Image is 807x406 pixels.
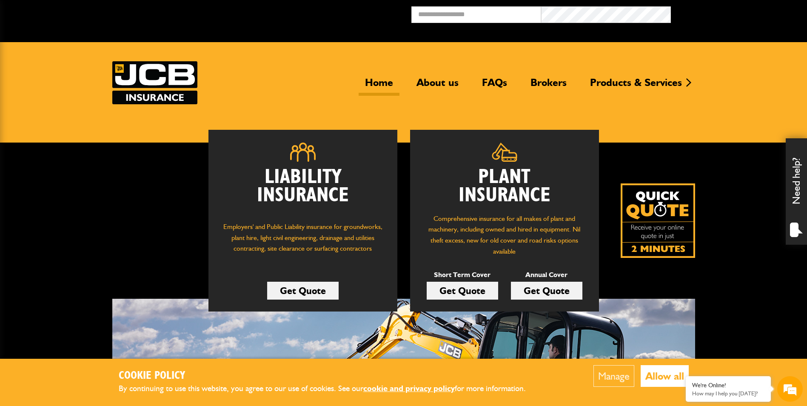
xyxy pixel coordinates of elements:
a: About us [410,76,465,96]
p: How may I help you today? [692,390,764,397]
a: JCB Insurance Services [112,61,197,104]
a: Home [359,76,399,96]
button: Broker Login [671,6,801,20]
div: We're Online! [692,382,764,389]
img: JCB Insurance Services logo [112,61,197,104]
a: cookie and privacy policy [363,383,455,393]
p: Annual Cover [511,269,582,280]
button: Allow all [641,365,689,387]
h2: Cookie Policy [119,369,540,383]
a: Get your insurance quote isn just 2-minutes [621,183,695,258]
div: Need help? [786,138,807,245]
a: Get Quote [511,282,582,300]
a: Products & Services [584,76,688,96]
a: Get Quote [267,282,339,300]
img: Quick Quote [621,183,695,258]
h2: Plant Insurance [423,168,586,205]
p: Short Term Cover [427,269,498,280]
a: Brokers [524,76,573,96]
p: Employers' and Public Liability insurance for groundworks, plant hire, light civil engineering, d... [221,221,385,262]
a: Get Quote [427,282,498,300]
a: FAQs [476,76,513,96]
p: By continuing to use this website, you agree to our use of cookies. See our for more information. [119,382,540,395]
p: Comprehensive insurance for all makes of plant and machinery, including owned and hired in equipm... [423,213,586,257]
button: Manage [593,365,634,387]
h2: Liability Insurance [221,168,385,213]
